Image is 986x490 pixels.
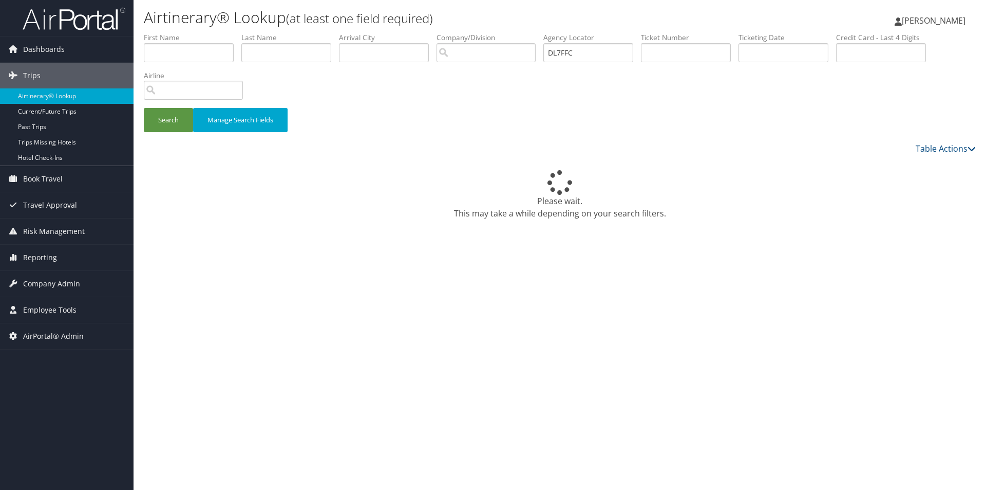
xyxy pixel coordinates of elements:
button: Search [144,108,193,132]
div: Please wait. This may take a while depending on your search filters. [144,170,976,220]
span: Trips [23,63,41,88]
span: Risk Management [23,219,85,244]
span: Dashboards [23,37,65,62]
label: Company/Division [437,32,543,43]
label: Ticket Number [641,32,738,43]
label: First Name [144,32,241,43]
label: Credit Card - Last 4 Digits [836,32,934,43]
img: airportal-logo.png [23,7,125,31]
span: AirPortal® Admin [23,323,84,349]
a: [PERSON_NAME] [895,5,976,36]
button: Manage Search Fields [193,108,288,132]
span: Employee Tools [23,297,77,323]
label: Ticketing Date [738,32,836,43]
label: Airline [144,70,251,81]
h1: Airtinerary® Lookup [144,7,698,28]
span: Travel Approval [23,192,77,218]
span: Book Travel [23,166,63,192]
label: Last Name [241,32,339,43]
span: Reporting [23,245,57,270]
label: Arrival City [339,32,437,43]
a: Table Actions [916,143,976,154]
small: (at least one field required) [286,10,433,27]
span: Company Admin [23,271,80,297]
span: [PERSON_NAME] [902,15,965,26]
label: Agency Locator [543,32,641,43]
